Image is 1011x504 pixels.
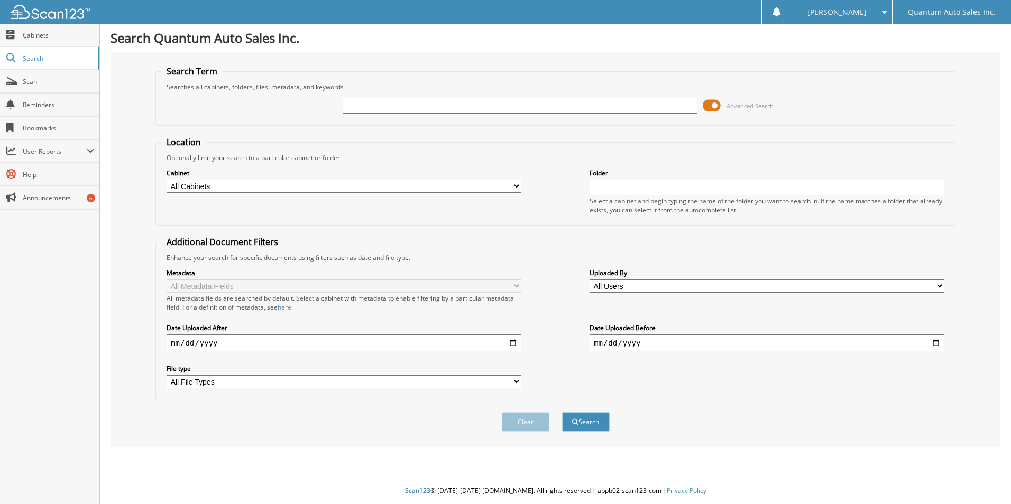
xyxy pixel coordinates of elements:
span: Advanced Search [727,102,774,110]
span: Reminders [23,100,94,109]
img: scan123-logo-white.svg [11,5,90,19]
div: Select a cabinet and begin typing the name of the folder you want to search in. If the name match... [590,197,944,214]
span: Scan [23,77,94,86]
label: File type [167,364,521,373]
span: Search [23,54,93,63]
label: Date Uploaded After [167,323,521,332]
span: Scan123 [405,486,430,495]
div: © [DATE]-[DATE] [DOMAIN_NAME]. All rights reserved | appb02-scan123-com | [100,478,1011,504]
span: Announcements [23,193,94,202]
div: All metadata fields are searched by default. Select a cabinet with metadata to enable filtering b... [167,294,521,312]
span: Bookmarks [23,124,94,133]
div: Enhance your search for specific documents using filters such as date and file type. [161,253,950,262]
div: Optionally limit your search to a particular cabinet or folder [161,153,950,162]
legend: Additional Document Filters [161,236,283,248]
button: Search [562,412,610,432]
label: Metadata [167,268,521,277]
input: start [167,334,521,351]
input: end [590,334,944,351]
span: User Reports [23,147,87,156]
a: here [278,303,291,312]
span: Quantum Auto Sales Inc. [908,9,996,15]
a: Privacy Policy [667,486,706,495]
h1: Search Quantum Auto Sales Inc. [111,29,1000,46]
label: Cabinet [167,169,521,178]
div: 6 [87,194,95,202]
legend: Location [161,136,206,148]
span: Cabinets [23,31,94,40]
span: Help [23,170,94,179]
button: Clear [502,412,549,432]
span: [PERSON_NAME] [807,9,867,15]
legend: Search Term [161,66,223,77]
div: Searches all cabinets, folders, files, metadata, and keywords [161,82,950,91]
label: Folder [590,169,944,178]
label: Date Uploaded Before [590,323,944,332]
label: Uploaded By [590,268,944,277]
